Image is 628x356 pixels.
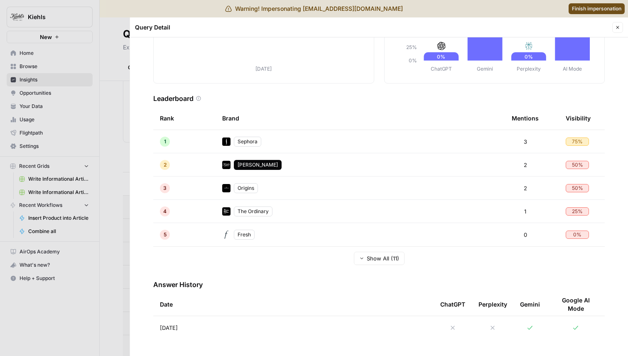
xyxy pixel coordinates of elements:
span: 3 [524,137,527,146]
span: 1 [164,138,166,145]
span: 5 [164,231,167,238]
div: The Ordinary [234,206,272,216]
text: 0% [437,54,445,60]
text: 0% [525,54,533,60]
div: Sephora [234,137,261,147]
img: ruytc0whdj7w7uz4x1a74ro20ito [222,231,231,239]
span: 1 [524,207,526,216]
span: Show All (11) [367,254,399,263]
div: ChatGPT [440,293,465,316]
span: 3 [163,184,167,192]
div: Fresh [234,230,255,240]
tspan: Perplexity [517,66,541,72]
div: Brand [222,107,498,130]
div: Origins [234,183,258,193]
span: 50 % [572,184,583,192]
span: 50 % [572,161,583,169]
h3: Answer History [153,280,605,290]
div: Date [160,293,427,316]
span: 0 [524,231,527,239]
div: Perplexity [478,293,507,316]
tspan: Gemini [477,66,493,72]
tspan: 25% [406,44,417,50]
div: Query Detail [135,23,610,32]
div: Google AI Mode [553,293,598,316]
tspan: 0% [408,57,417,64]
div: Mentions [512,107,539,130]
span: 4 [163,208,167,215]
img: skxh7abcdwi8iv7ermrn0o1mg0dt [222,137,231,146]
div: Rank [160,107,174,130]
div: Gemini [520,293,540,316]
span: 0 % [573,231,581,238]
img: lbzhdkgn1ruc4m4z5mjfsqir60oh [222,161,231,169]
img: 1t0k3rxub7xjuwm09mezwmq6ezdv [222,207,231,216]
span: 75 % [572,138,583,145]
span: 25 % [572,208,583,215]
button: Show All (11) [354,252,405,265]
tspan: [DATE] [255,66,272,72]
span: [DATE] [160,324,178,332]
h3: Leaderboard [153,93,194,103]
div: [PERSON_NAME] [234,160,282,170]
img: iyf52qbr2kjxje2aa13p9uwsty6r [222,184,231,192]
span: 2 [524,161,527,169]
div: Visibility [566,107,591,130]
tspan: ChatGPT [430,66,452,72]
tspan: AI Mode [563,66,582,72]
span: 2 [164,161,167,169]
span: 2 [524,184,527,192]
